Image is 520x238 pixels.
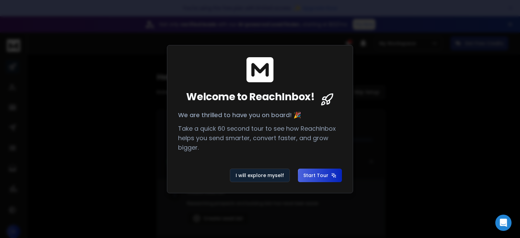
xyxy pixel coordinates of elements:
span: Start Tour [303,172,337,179]
div: Open Intercom Messenger [495,215,512,231]
p: Take a quick 60 second tour to see how ReachInbox helps you send smarter, convert faster, and gro... [178,124,342,152]
span: Welcome to ReachInbox! [186,91,315,103]
button: I will explore myself [230,169,290,182]
p: We are thrilled to have you on board! 🎉 [178,110,342,120]
button: Start Tour [298,169,342,182]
